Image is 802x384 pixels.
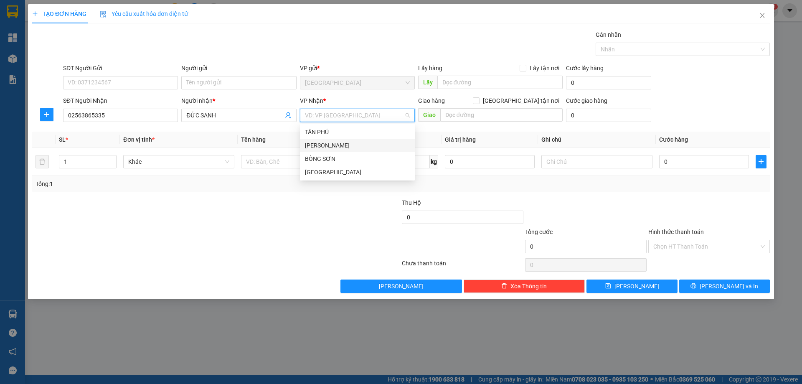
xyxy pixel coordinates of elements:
button: delete [36,155,49,168]
span: TẠO ĐƠN HÀNG [32,10,86,17]
span: Tổng cước [525,229,553,235]
input: 0 [445,155,535,168]
span: Tên hàng [241,136,266,143]
span: Giá trị hàng [445,136,476,143]
span: [PERSON_NAME] và In [700,282,758,291]
div: Chưa thanh toán [401,259,524,273]
span: [PERSON_NAME] [614,282,659,291]
label: Cước giao hàng [566,97,607,104]
div: TÂN PHÚ [305,127,410,137]
span: close [759,12,766,19]
span: Increase Value [107,155,116,162]
span: Lấy tận nơi [526,64,563,73]
button: [PERSON_NAME] [340,280,462,293]
span: save [605,283,611,290]
button: plus [40,108,53,121]
div: TÂN PHÚ [300,125,415,139]
span: Decrease Value [107,162,116,168]
div: VP gửi [300,64,415,73]
div: TAM QUAN [300,139,415,152]
span: [GEOGRAPHIC_DATA] tận nơi [480,96,563,105]
span: SL [59,136,66,143]
div: SÀI GÒN [300,165,415,179]
input: Dọc đường [440,108,563,122]
span: Thu Hộ [402,199,421,206]
span: delete [501,283,507,290]
button: save[PERSON_NAME] [586,280,677,293]
span: Xóa Thông tin [510,282,547,291]
label: Gán nhãn [596,31,621,38]
button: Close [751,4,774,28]
th: Ghi chú [538,132,656,148]
input: Ghi Chú [541,155,652,168]
input: VD: Bàn, Ghế [241,155,352,168]
span: printer [690,283,696,290]
button: printer[PERSON_NAME] và In [679,280,770,293]
img: icon [100,11,107,18]
span: [PERSON_NAME] [379,282,424,291]
input: Cước giao hàng [566,109,651,122]
div: [GEOGRAPHIC_DATA] [305,168,410,177]
button: plus [756,155,766,168]
span: Đơn vị tính [123,136,155,143]
div: SĐT Người Gửi [63,64,178,73]
div: Tổng: 1 [36,179,310,188]
div: [PERSON_NAME] [305,141,410,150]
div: BỒNG SƠN [300,152,415,165]
span: plus [32,11,38,17]
span: Giao [418,108,440,122]
span: SÀI GÒN [305,76,410,89]
label: Cước lấy hàng [566,65,604,71]
div: Người gửi [181,64,296,73]
button: deleteXóa Thông tin [464,280,585,293]
input: Cước lấy hàng [566,76,651,89]
div: SĐT Người Nhận [63,96,178,105]
span: up [109,157,114,162]
span: Lấy [418,76,437,89]
span: plus [41,111,53,118]
span: Cước hàng [659,136,688,143]
div: BỒNG SƠN [305,154,410,163]
span: Giao hàng [418,97,445,104]
div: Người nhận [181,96,296,105]
span: down [109,163,114,168]
span: Lấy hàng [418,65,442,71]
input: Dọc đường [437,76,563,89]
span: plus [756,158,766,165]
span: Khác [128,155,229,168]
span: VP Nhận [300,97,323,104]
span: Yêu cầu xuất hóa đơn điện tử [100,10,188,17]
span: kg [430,155,438,168]
span: user-add [285,112,292,119]
label: Hình thức thanh toán [648,229,704,235]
